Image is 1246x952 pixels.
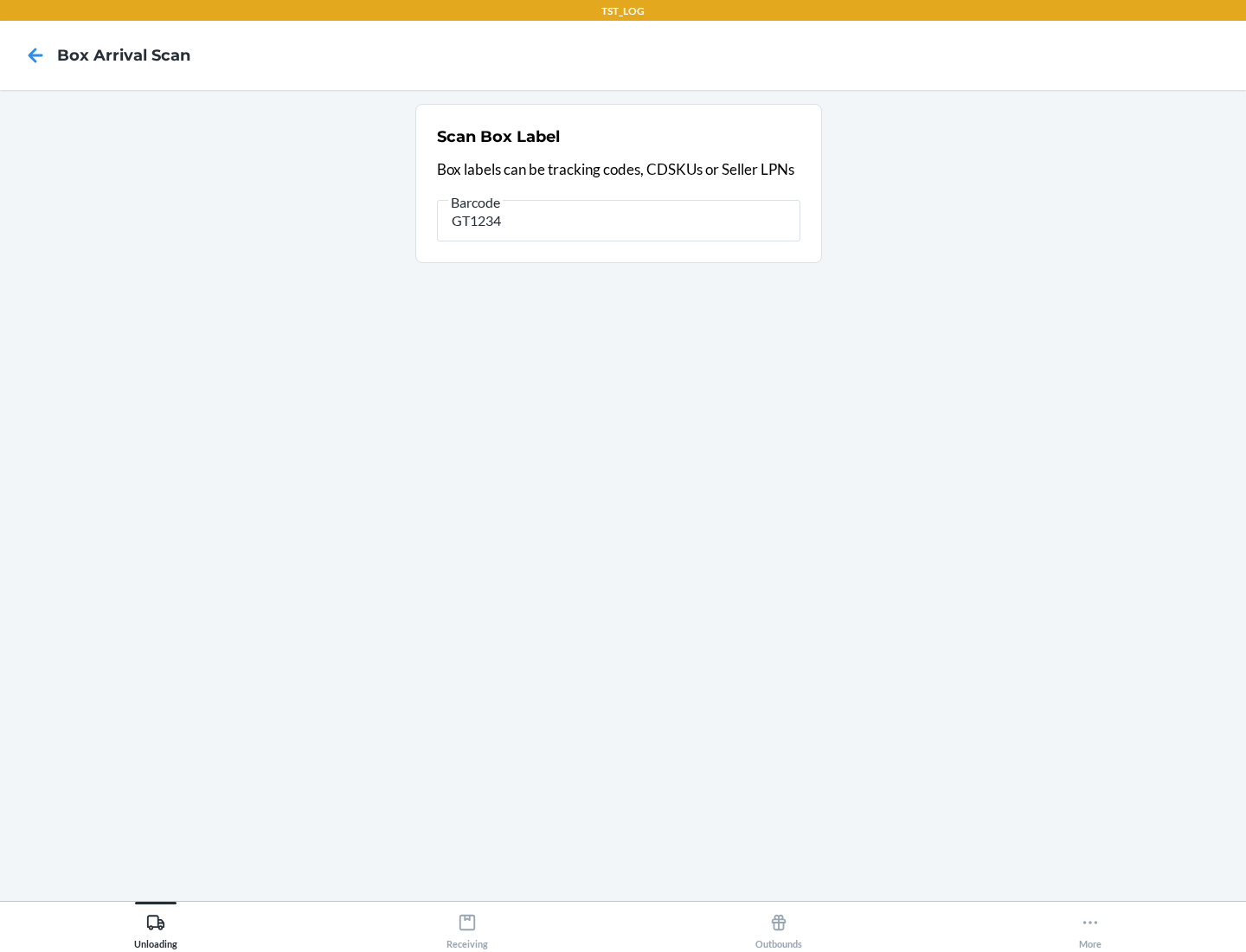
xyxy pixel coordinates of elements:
[601,3,645,19] p: TST_LOG
[623,902,934,949] button: Outbounds
[755,906,802,949] div: Outbounds
[934,902,1246,949] button: More
[57,44,190,67] h4: Box Arrival Scan
[134,906,177,949] div: Unloading
[1079,906,1101,949] div: More
[446,906,488,949] div: Receiving
[448,194,503,211] span: Barcode
[437,125,560,148] h2: Scan Box Label
[437,158,800,181] p: Box labels can be tracking codes, CDSKUs or Seller LPNs
[437,200,800,241] input: Barcode
[311,902,623,949] button: Receiving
